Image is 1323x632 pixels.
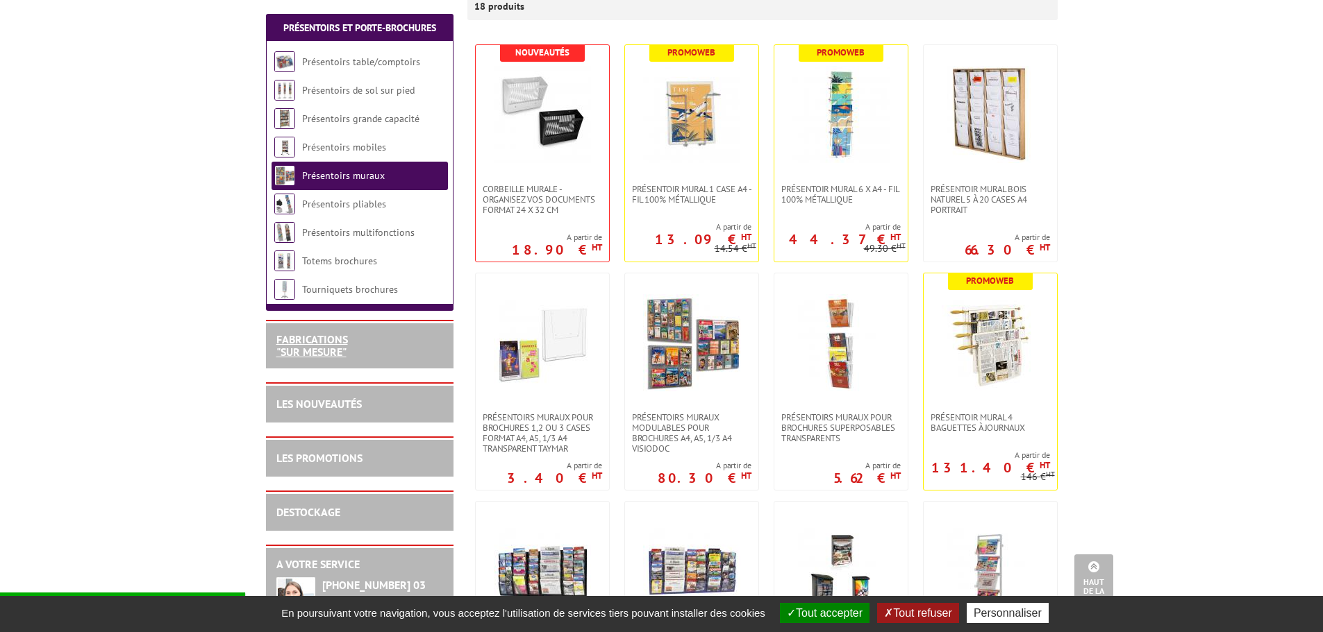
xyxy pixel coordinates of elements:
[792,522,890,620] img: PRÉSENTOIRS-DISTRIBUTEURS DE DOCUMENTS MURAUX 1 CASE NOIR
[515,46,569,58] b: Nouveautés
[789,235,901,244] p: 44.37 €
[625,221,751,232] span: A partir de
[494,66,591,163] img: Corbeille Murale - Organisez vos documents format 24 x 32 cm
[1040,459,1050,471] sup: HT
[302,226,415,239] a: Présentoirs multifonctions
[274,80,295,101] img: Présentoirs de sol sur pied
[274,222,295,243] img: Présentoirs multifonctions
[483,412,602,454] span: PRÉSENTOIRS MURAUX POUR BROCHURES 1,2 OU 3 CASES FORMAT A4, A5, 1/3 A4 TRANSPARENT TAYMAR
[302,255,377,267] a: Totems brochures
[792,66,890,163] img: Présentoir mural 6 x A4 - Fil 100% métallique
[715,244,756,254] p: 14.54 €
[741,470,751,481] sup: HT
[965,232,1050,243] span: A partir de
[931,463,1050,472] p: 131.40 €
[302,55,420,68] a: Présentoirs table/comptoirs
[741,231,751,243] sup: HT
[792,294,890,391] img: PRÉSENTOIRS MURAUX POUR BROCHURES SUPERPOSABLES TRANSPARENTS
[276,505,340,519] a: DESTOCKAGE
[632,184,751,205] span: Présentoir mural 1 case A4 - Fil 100% métallique
[274,607,772,619] span: En poursuivant votre navigation, vous acceptez l'utilisation de services tiers pouvant installer ...
[967,603,1049,623] button: Personnaliser (fenêtre modale)
[924,450,1050,461] span: A partir de
[625,412,758,454] a: Présentoirs muraux modulables pour brochures A4, A5, 1/3 A4 VISIODOC
[512,232,602,243] span: A partir de
[512,246,602,254] p: 18.90 €
[774,221,901,232] span: A partir de
[658,474,751,482] p: 80.30 €
[283,22,436,34] a: Présentoirs et Porte-brochures
[1046,469,1055,479] sup: HT
[897,241,906,250] sup: HT
[507,460,602,471] span: A partir de
[774,412,908,443] a: PRÉSENTOIRS MURAUX POUR BROCHURES SUPERPOSABLES TRANSPARENTS
[274,250,295,271] img: Totems brochures
[781,184,901,205] span: Présentoir mural 6 x A4 - Fil 100% métallique
[643,522,740,620] img: PRÉSENTOIRS MURAUX POUR BROCHURES ET MAGAZINES, MULTI-CASES TRANSPARENTS - ASSEMBLABLES
[274,108,295,129] img: Présentoirs grande capacité
[931,412,1050,433] span: Présentoir mural 4 baguettes à journaux
[1074,554,1113,611] a: Haut de la page
[592,470,602,481] sup: HT
[276,397,362,411] a: LES NOUVEAUTÉS
[890,470,901,481] sup: HT
[322,578,426,592] strong: [PHONE_NUMBER] 03
[965,246,1050,254] p: 66.30 €
[274,137,295,157] img: Présentoirs mobiles
[942,294,1039,391] img: Présentoir mural 4 baguettes à journaux
[1040,241,1050,253] sup: HT
[966,275,1014,287] b: Promoweb
[274,165,295,186] img: Présentoirs muraux
[942,66,1039,163] img: Présentoir Mural Bois naturel 5 à 20 cases A4 Portrait
[833,474,901,482] p: 5.62 €
[274,279,295,300] img: Tourniquets brochures
[476,184,609,215] a: Corbeille Murale - Organisez vos documents format 24 x 32 cm
[864,244,906,254] p: 49.30 €
[658,460,751,471] span: A partir de
[302,283,398,296] a: Tourniquets brochures
[276,558,443,571] h2: A votre service
[931,184,1050,215] span: Présentoir Mural Bois naturel 5 à 20 cases A4 Portrait
[833,460,901,471] span: A partir de
[774,184,908,205] a: Présentoir mural 6 x A4 - Fil 100% métallique
[274,51,295,72] img: Présentoirs table/comptoirs
[667,46,715,58] b: Promoweb
[924,184,1057,215] a: Présentoir Mural Bois naturel 5 à 20 cases A4 Portrait
[817,46,865,58] b: Promoweb
[890,231,901,243] sup: HT
[507,474,602,482] p: 3.40 €
[632,412,751,454] span: Présentoirs muraux modulables pour brochures A4, A5, 1/3 A4 VISIODOC
[494,522,591,620] img: PRÉSENTOIRS MURAUX POUR BROCHURES ET MAGAZINES, MULTI-CASES NOIR - ASSEMBLABLES
[494,294,591,391] img: PRÉSENTOIRS MURAUX POUR BROCHURES 1,2 OU 3 CASES FORMAT A4, A5, 1/3 A4 TRANSPARENT TAYMAR
[877,603,958,623] button: Tout refuser
[747,241,756,250] sup: HT
[302,112,419,125] a: Présentoirs grande capacité
[592,241,602,253] sup: HT
[643,294,740,391] img: Présentoirs muraux modulables pour brochures A4, A5, 1/3 A4 VISIODOC
[276,451,363,465] a: LES PROMOTIONS
[276,332,348,359] a: FABRICATIONS"Sur Mesure"
[476,412,609,454] a: PRÉSENTOIRS MURAUX POUR BROCHURES 1,2 OU 3 CASES FORMAT A4, A5, 1/3 A4 TRANSPARENT TAYMAR
[942,522,1039,620] img: PRÉSENTOIR MURAL DESIGN ALUMINIUM POUR BROCHURES
[625,184,758,205] a: Présentoir mural 1 case A4 - Fil 100% métallique
[781,412,901,443] span: PRÉSENTOIRS MURAUX POUR BROCHURES SUPERPOSABLES TRANSPARENTS
[274,194,295,214] img: Présentoirs pliables
[302,169,385,182] a: Présentoirs muraux
[483,184,602,215] span: Corbeille Murale - Organisez vos documents format 24 x 32 cm
[780,603,869,623] button: Tout accepter
[302,84,415,96] a: Présentoirs de sol sur pied
[643,66,740,163] img: Présentoir mural 1 case A4 - Fil 100% métallique
[1021,472,1055,482] p: 146 €
[655,235,751,244] p: 13.09 €
[302,198,386,210] a: Présentoirs pliables
[924,412,1057,433] a: Présentoir mural 4 baguettes à journaux
[302,141,386,153] a: Présentoirs mobiles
